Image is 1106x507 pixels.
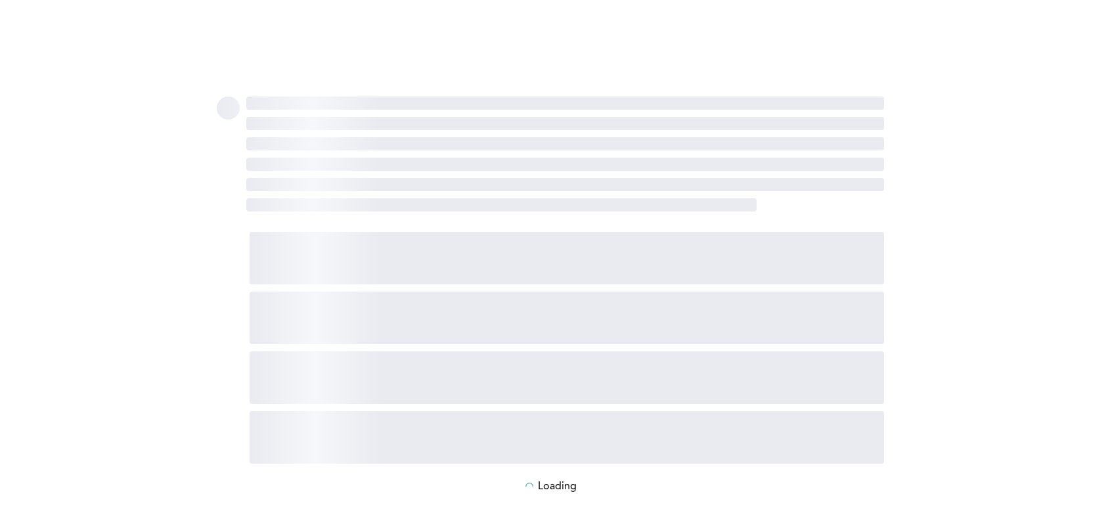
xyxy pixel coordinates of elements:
[246,137,884,150] span: ‌
[250,292,884,344] span: ‌
[217,97,240,120] span: ‌
[538,481,577,493] p: Loading
[246,158,884,171] span: ‌
[246,117,884,130] span: ‌
[250,232,884,284] span: ‌
[246,178,884,191] span: ‌
[246,198,757,211] span: ‌
[250,351,884,404] span: ‌
[246,97,884,110] span: ‌
[250,411,884,464] span: ‌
